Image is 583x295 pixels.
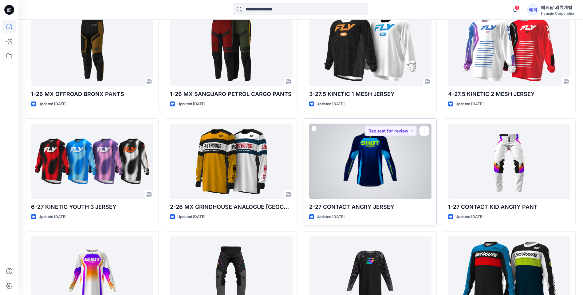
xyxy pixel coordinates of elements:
[177,214,205,220] p: Updated [DATE]
[515,5,520,10] span: 1
[31,203,153,211] p: 6-27 KINETIC YOUTH 3 JERSEY
[317,214,345,220] p: Updated [DATE]
[31,90,153,98] p: 1-26 MX OFFROAD BRONX PANTS
[309,90,431,98] p: 3-27.5 KINETIC 1 MESH JERSEY
[317,101,345,107] p: Updated [DATE]
[448,124,570,199] a: 1-27 CONTACT KID ANGRY PANT
[309,11,431,86] a: 3-27.5 KINETIC 1 MESH JERSEY
[177,101,205,107] p: Updated [DATE]
[309,124,431,199] a: 2-27 CONTACT ANGRY JERSEY
[448,90,570,98] p: 4-27.5 KINETIC 2 MESH JERSEY
[527,4,538,15] div: 베의
[448,11,570,86] a: 4-27.5 KINETIC 2 MESH JERSEY
[455,101,483,107] p: Updated [DATE]
[31,124,153,199] a: 6-27 KINETIC YOUTH 3 JERSEY
[170,203,292,211] p: 2-26 MX GRINDHOUSE ANALOGUE [GEOGRAPHIC_DATA]
[448,203,570,211] p: 1-27 CONTACT KID ANGRY PANT
[38,101,66,107] p: Updated [DATE]
[170,90,292,98] p: 1-26 MX SANGUARO PETROL CARGO PANTS
[309,203,431,211] p: 2-27 CONTACT ANGRY JERSEY
[170,11,292,86] a: 1-26 MX SANGUARO PETROL CARGO PANTS
[541,11,575,16] div: Hyunjin Corporation
[455,214,483,220] p: Updated [DATE]
[170,124,292,199] a: 2-26 MX GRINDHOUSE ANALOGUE JERSEY
[31,11,153,86] a: 1-26 MX OFFROAD BRONX PANTS
[38,214,66,220] p: Updated [DATE]
[541,4,575,11] div: 베트남 의류개발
